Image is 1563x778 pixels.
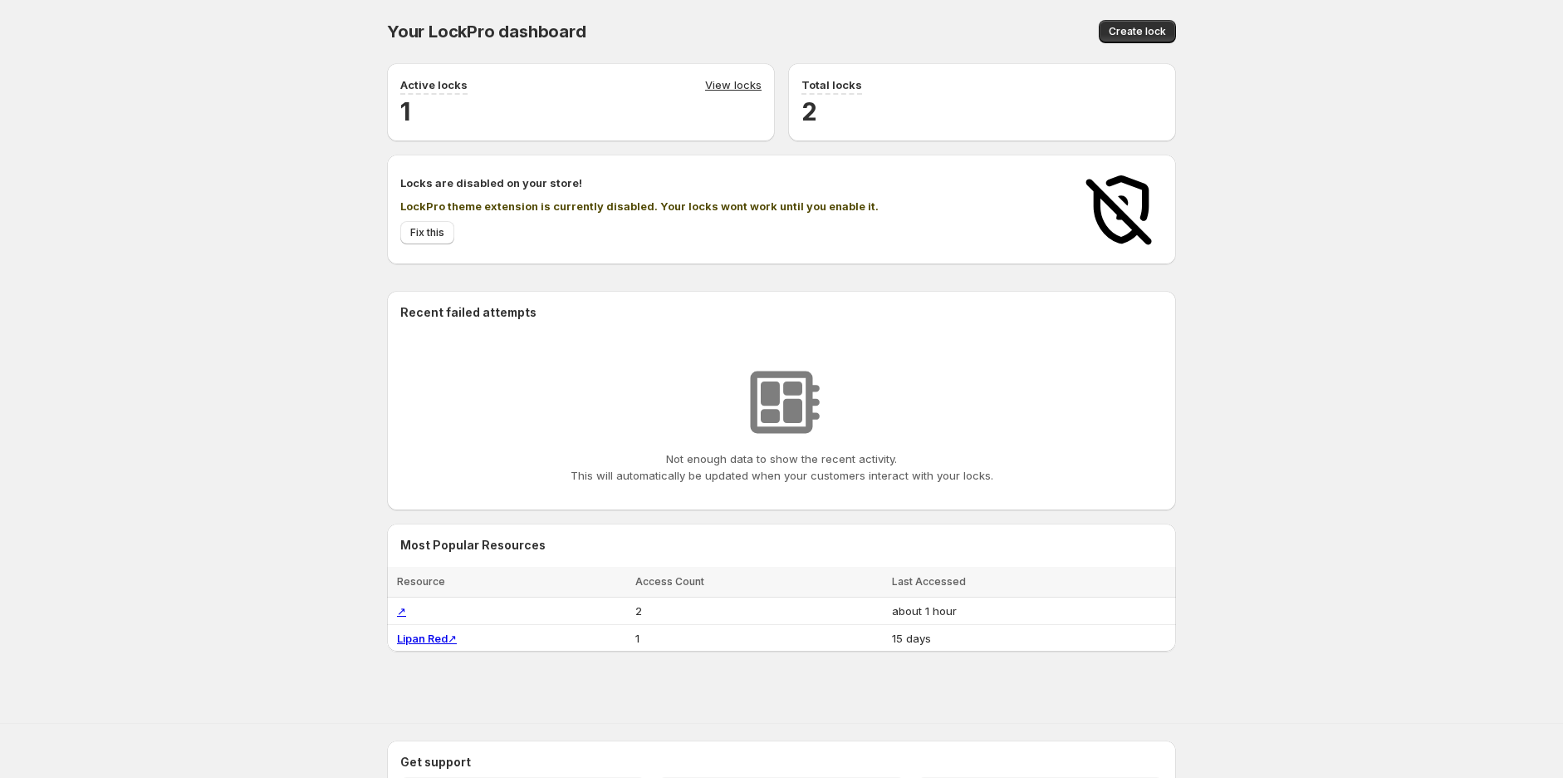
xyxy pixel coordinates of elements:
[400,304,537,321] h2: Recent failed attempts
[400,754,1163,771] h2: Get support
[801,76,862,93] p: Total locks
[630,598,887,625] td: 2
[887,598,1176,625] td: about 1 hour
[400,95,762,128] h2: 1
[630,625,887,652] td: 1
[1109,25,1166,38] span: Create lock
[400,76,468,93] p: Active locks
[571,451,993,484] p: Not enough data to show the recent activity. This will automatically be updated when your custome...
[887,625,1176,652] td: 15 days
[397,604,406,618] a: ↗
[801,95,1163,128] h2: 2
[397,575,445,588] span: Resource
[892,575,966,588] span: Last Accessed
[410,226,444,239] span: Fix this
[387,22,586,42] span: Your LockPro dashboard
[400,198,1063,214] p: LockPro theme extension is currently disabled. Your locks wont work until you enable it.
[1099,20,1176,43] button: Create lock
[705,76,762,95] a: View locks
[400,221,454,244] button: Fix this
[740,361,823,444] img: No resources found
[400,537,1163,554] h2: Most Popular Resources
[400,175,1063,191] h2: Locks are disabled on your store!
[397,632,457,645] a: Lipan Red↗
[635,575,704,588] span: Access Count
